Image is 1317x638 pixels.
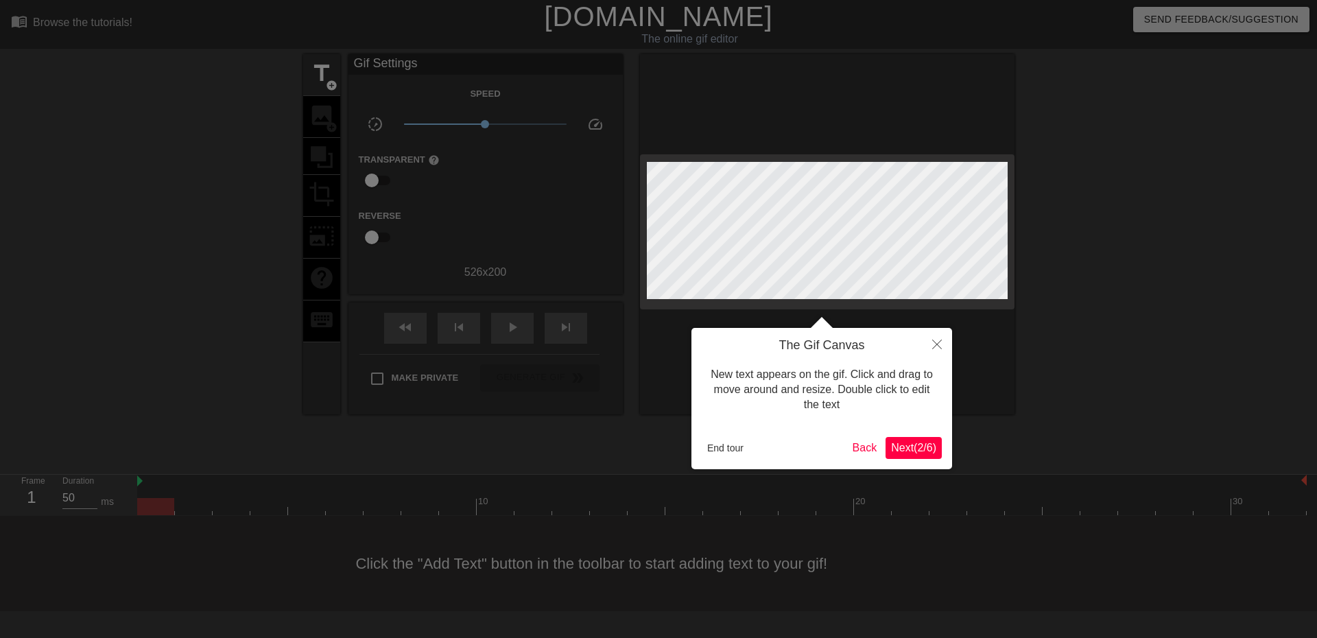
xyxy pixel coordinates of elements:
[702,353,942,427] div: New text appears on the gif. Click and drag to move around and resize. Double click to edit the text
[886,437,942,459] button: Next
[847,437,883,459] button: Back
[702,338,942,353] h4: The Gif Canvas
[702,438,749,458] button: End tour
[891,442,936,453] span: Next ( 2 / 6 )
[922,328,952,359] button: Close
